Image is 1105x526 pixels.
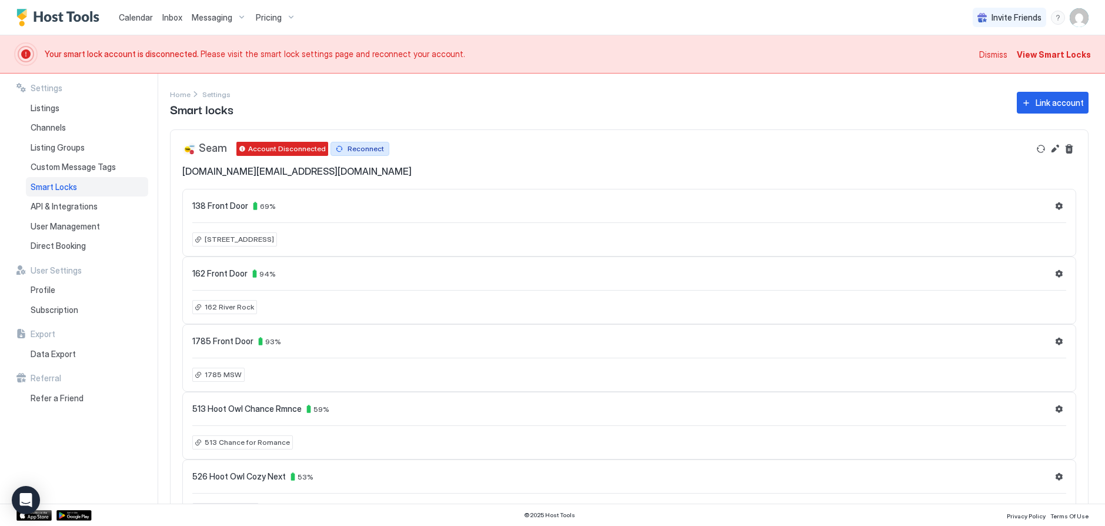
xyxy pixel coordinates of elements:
[1048,142,1062,156] button: Reconnect
[205,369,242,380] span: 1785 MSW
[162,11,182,24] a: Inbox
[1036,96,1084,109] div: Link account
[31,285,55,295] span: Profile
[26,280,148,300] a: Profile
[265,337,281,346] span: 93 %
[119,11,153,24] a: Calendar
[192,201,248,211] span: 138 Front Door
[192,12,232,23] span: Messaging
[192,404,302,414] span: 513 Hoot Owl Chance Rmnce
[26,344,148,364] a: Data Export
[31,182,77,192] span: Smart Locks
[1052,470,1066,484] button: Settings
[31,329,55,339] span: Export
[26,217,148,237] a: User Management
[26,300,148,320] a: Subscription
[1050,512,1089,520] span: Terms Of Use
[26,98,148,118] a: Listings
[331,142,389,156] button: Reconnect
[1017,48,1091,61] div: View Smart Locks
[524,511,575,519] span: © 2025 Host Tools
[170,88,191,100] a: Home
[1052,402,1066,416] button: Settings
[192,471,286,482] span: 526 Hoot Owl Cozy Next
[202,88,231,100] div: Breadcrumb
[298,472,313,481] span: 53 %
[192,268,248,279] span: 162 Front Door
[1051,11,1065,25] div: menu
[31,83,62,94] span: Settings
[205,437,290,448] span: 513 Chance for Romance
[16,510,52,521] a: App Store
[31,393,84,404] span: Refer a Friend
[256,12,282,23] span: Pricing
[202,88,231,100] a: Settings
[1070,8,1089,27] div: User profile
[205,234,274,245] span: [STREET_ADDRESS]
[31,221,100,232] span: User Management
[1034,142,1048,156] button: Refresh
[31,305,78,315] span: Subscription
[26,118,148,138] a: Channels
[16,9,105,26] a: Host Tools Logo
[12,486,40,514] div: Open Intercom Messenger
[31,122,66,133] span: Channels
[31,103,59,114] span: Listings
[26,388,148,408] a: Refer a Friend
[1052,334,1066,348] button: Settings
[162,12,182,22] span: Inbox
[31,162,116,172] span: Custom Message Tags
[26,138,148,158] a: Listing Groups
[31,142,85,153] span: Listing Groups
[192,336,253,347] span: 1785 Front Door
[45,49,972,59] span: Please visit the smart lock settings page and reconnect your account.
[26,177,148,197] a: Smart Locks
[1050,509,1089,521] a: Terms Of Use
[31,349,76,359] span: Data Export
[259,269,276,278] span: 94 %
[248,144,326,154] span: Account Disconnected
[170,88,191,100] div: Breadcrumb
[31,201,98,212] span: API & Integrations
[31,373,61,384] span: Referral
[1052,267,1066,281] button: Settings
[1062,142,1076,156] button: Delete
[1007,509,1046,521] a: Privacy Policy
[313,405,329,414] span: 59 %
[170,100,233,118] span: Smart locks
[26,236,148,256] a: Direct Booking
[205,302,254,312] span: 162 River Rock
[56,510,92,521] a: Google Play Store
[260,202,276,211] span: 69 %
[979,48,1007,61] div: Dismiss
[31,241,86,251] span: Direct Booking
[992,12,1041,23] span: Invite Friends
[1052,199,1066,213] button: Settings
[119,12,153,22] span: Calendar
[26,157,148,177] a: Custom Message Tags
[202,90,231,99] span: Settings
[170,90,191,99] span: Home
[1007,512,1046,520] span: Privacy Policy
[31,265,82,276] span: User Settings
[45,49,201,59] span: Your smart lock account is disconnected.
[182,165,412,177] span: [DOMAIN_NAME][EMAIL_ADDRESS][DOMAIN_NAME]
[348,144,384,154] div: Reconnect
[26,197,148,217] a: API & Integrations
[1017,92,1089,114] button: Link account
